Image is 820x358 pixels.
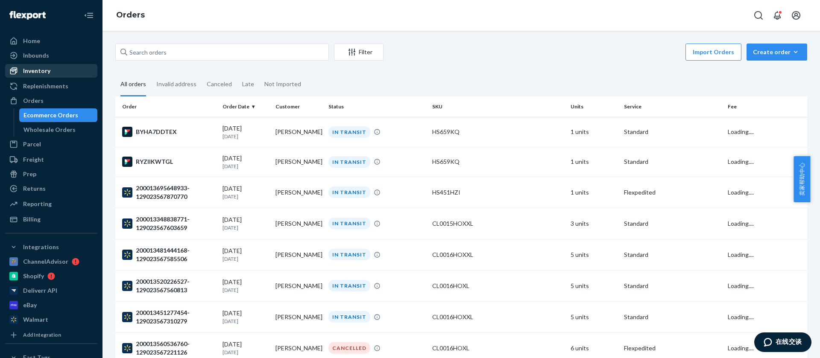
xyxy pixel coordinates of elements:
[328,342,370,354] div: CANCELLED
[223,255,269,262] p: [DATE]
[624,157,721,166] p: Standard
[432,157,564,166] div: HS659KQ
[23,82,68,90] div: Replenishments
[9,11,46,20] img: Flexport logo
[264,73,301,95] div: Not Imported
[223,193,269,200] p: [DATE]
[794,156,810,202] button: 卖家帮助中心
[23,257,68,266] div: ChannelAdvisor
[5,153,97,166] a: Freight
[80,7,97,24] button: Close Navigation
[5,240,97,254] button: Integrations
[328,156,370,168] div: IN TRANSIT
[23,286,57,295] div: Deliverr API
[116,10,145,20] a: Orders
[567,301,620,332] td: 5 units
[5,64,97,78] a: Inventory
[432,344,564,352] div: CL0016HOXL
[272,301,325,332] td: [PERSON_NAME]
[23,331,61,338] div: Add Integration
[122,157,216,167] div: RYZIIKWTGL
[23,243,59,251] div: Integrations
[122,277,216,294] div: 200013520226527-129023567560813
[23,37,40,45] div: Home
[328,186,370,198] div: IN TRANSIT
[122,309,216,326] div: 200013451277454-129023567310279
[5,94,97,108] a: Orders
[223,278,269,294] div: [DATE]
[23,184,46,193] div: Returns
[272,270,325,301] td: [PERSON_NAME]
[23,96,44,105] div: Orders
[122,184,216,201] div: 200013695648933-129023567870770
[23,170,36,178] div: Prep
[724,239,807,270] td: Loading....
[432,282,564,290] div: CL0016HOXL
[328,249,370,260] div: IN TRANSIT
[432,250,564,259] div: CL0016HOXXL
[223,286,269,294] p: [DATE]
[109,3,152,28] ol: breadcrumbs
[223,340,269,356] div: [DATE]
[5,212,97,226] a: Billing
[724,301,807,332] td: Loading....
[23,125,76,134] div: Wholesale Orders
[567,239,620,270] td: 5 units
[429,96,567,117] th: SKU
[223,349,269,356] p: [DATE]
[328,280,370,291] div: IN TRANSIT
[624,250,721,259] p: Standard
[23,200,52,208] div: Reporting
[219,96,272,117] th: Order Date
[328,126,370,138] div: IN TRANSIT
[23,155,44,164] div: Freight
[5,197,97,211] a: Reporting
[5,298,97,312] a: eBay
[242,73,254,95] div: Late
[19,123,98,137] a: Wholesale Orders
[567,147,620,177] td: 1 units
[432,128,564,136] div: HS659KQ
[788,7,805,24] button: Open account menu
[223,124,269,140] div: [DATE]
[223,163,269,170] p: [DATE]
[223,154,269,170] div: [DATE]
[769,7,786,24] button: Open notifications
[334,48,383,56] div: Filter
[223,215,269,231] div: [DATE]
[23,315,48,324] div: Walmart
[624,219,721,228] p: Standard
[624,282,721,290] p: Standard
[325,96,429,117] th: Status
[750,7,767,24] button: Open Search Box
[23,215,41,224] div: Billing
[5,137,97,151] a: Parcel
[23,301,37,309] div: eBay
[724,147,807,177] td: Loading....
[23,67,50,75] div: Inventory
[23,140,41,148] div: Parcel
[5,34,97,48] a: Home
[432,313,564,321] div: CL0016HOXXL
[567,117,620,147] td: 1 units
[328,311,370,323] div: IN TRANSIT
[724,117,807,147] td: Loading....
[115,96,219,117] th: Order
[334,44,384,61] button: Filter
[621,96,724,117] th: Service
[120,73,146,96] div: All orders
[5,284,97,297] a: Deliverr API
[272,208,325,239] td: [PERSON_NAME]
[567,96,620,117] th: Units
[223,309,269,325] div: [DATE]
[724,208,807,239] td: Loading....
[272,117,325,147] td: [PERSON_NAME]
[5,182,97,195] a: Returns
[272,239,325,270] td: [PERSON_NAME]
[724,270,807,301] td: Loading....
[115,44,329,61] input: Search orders
[747,44,807,61] button: Create order
[328,218,370,229] div: IN TRANSIT
[223,224,269,231] p: [DATE]
[223,133,269,140] p: [DATE]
